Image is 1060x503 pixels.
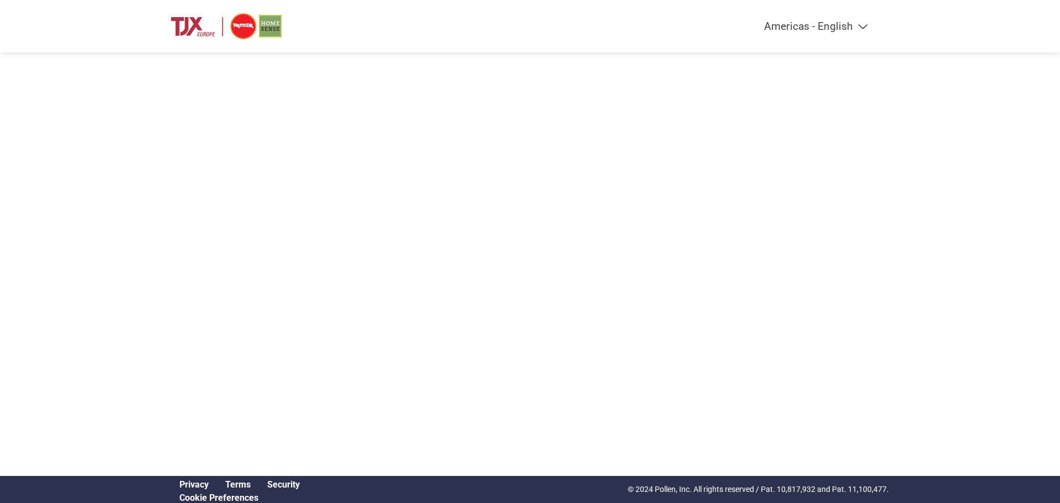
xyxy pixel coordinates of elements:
p: © 2024 Pollen, Inc. All rights reserved / Pat. 10,817,932 and Pat. 11,100,477. [628,484,889,495]
a: Privacy [179,479,209,490]
a: Terms [225,479,251,490]
a: Cookie Preferences, opens a dedicated popup modal window [179,493,258,503]
a: Security [267,479,300,490]
div: Open Cookie Preferences Modal [171,493,308,503]
img: TJX Europe [171,11,282,41]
